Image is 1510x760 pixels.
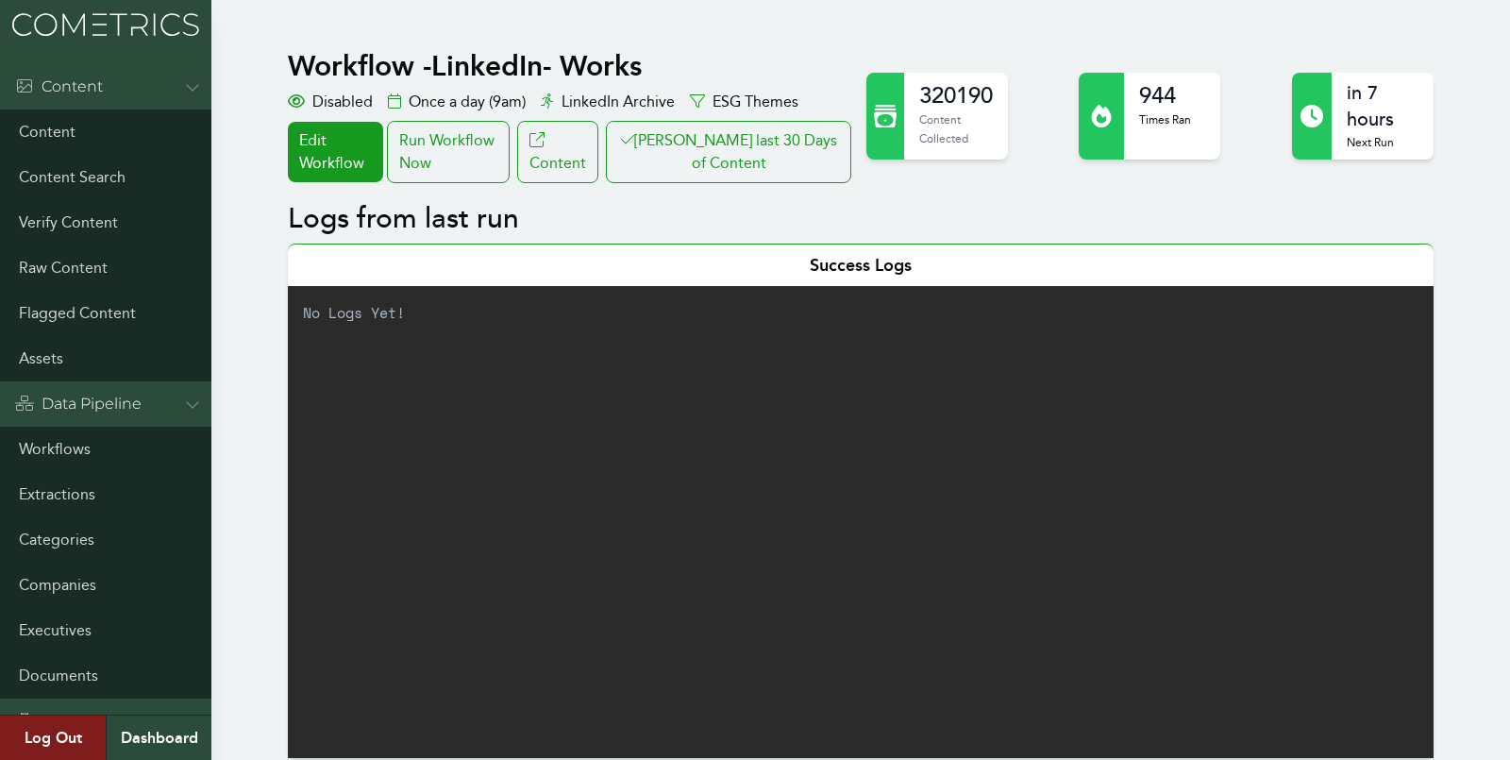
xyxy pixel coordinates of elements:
[288,49,855,83] h1: Workflow - LinkedIn- Works
[1139,80,1191,110] h2: 944
[288,91,373,113] div: Disabled
[541,91,675,113] div: LinkedIn Archive
[288,286,1433,339] p: No Logs Yet!
[690,91,798,113] div: ESG Themes
[606,121,851,183] button: [PERSON_NAME] last 30 Days of Content
[919,80,993,110] h2: 320190
[1347,133,1418,152] p: Next Run
[15,393,142,415] div: Data Pipeline
[388,91,526,113] div: Once a day (9am)
[387,121,510,183] div: Run Workflow Now
[106,716,211,760] a: Dashboard
[517,121,598,183] a: Content
[288,122,382,182] a: Edit Workflow
[1139,110,1191,129] p: Times Ran
[288,244,1433,286] div: Success Logs
[15,76,103,98] div: Content
[1347,80,1418,133] h2: in 7 hours
[15,710,92,733] div: Admin
[919,110,993,147] p: Content Collected
[288,202,1433,236] h2: Logs from last run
